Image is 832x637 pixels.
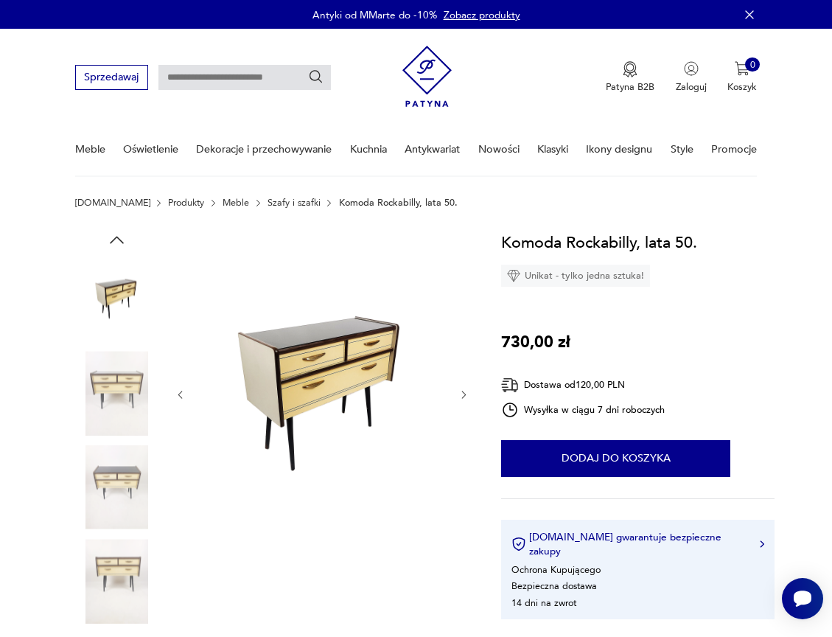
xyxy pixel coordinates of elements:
[75,539,159,623] img: Zdjęcie produktu Komoda Rockabilly, lata 50.
[727,61,757,94] button: 0Koszyk
[444,8,520,22] a: Zobacz produkty
[501,440,730,477] button: Dodaj do koszyka
[75,74,148,83] a: Sprzedawaj
[75,65,148,89] button: Sprzedawaj
[501,376,665,394] div: Dostawa od 120,00 PLN
[606,61,654,94] a: Ikona medaluPatyna B2B
[511,563,601,577] li: Ochrona Kupującego
[511,530,764,558] button: [DOMAIN_NAME] gwarantuje bezpieczne zakupy
[75,198,150,208] a: [DOMAIN_NAME]
[586,124,652,175] a: Ikony designu
[501,230,697,255] h1: Komoda Rockabilly, lata 50.
[511,596,576,610] li: 14 dni na zwrot
[196,124,332,175] a: Dekoracje i przechowywanie
[671,124,693,175] a: Style
[123,124,178,175] a: Oświetlenie
[350,124,387,175] a: Kuchnia
[268,198,321,208] a: Szafy i szafki
[339,198,458,208] p: Komoda Rockabilly, lata 50.
[405,124,460,175] a: Antykwariat
[537,124,568,175] a: Klasyki
[75,445,159,529] img: Zdjęcie produktu Komoda Rockabilly, lata 50.
[308,69,324,86] button: Szukaj
[676,61,707,94] button: Zaloguj
[75,351,159,435] img: Zdjęcie produktu Komoda Rockabilly, lata 50.
[75,257,159,341] img: Zdjęcie produktu Komoda Rockabilly, lata 50.
[735,61,749,76] img: Ikona koszyka
[501,401,665,419] div: Wysyłka w ciągu 7 dni roboczych
[312,8,437,22] p: Antyki od MMarte do -10%
[478,124,520,175] a: Nowości
[511,579,597,593] li: Bezpieczna dostawa
[623,61,637,77] img: Ikona medalu
[745,58,760,72] div: 0
[606,61,654,94] button: Patyna B2B
[199,230,445,558] img: Zdjęcie produktu Komoda Rockabilly, lata 50.
[501,376,519,394] img: Ikona dostawy
[75,124,105,175] a: Meble
[727,80,757,94] p: Koszyk
[511,537,526,551] img: Ikona certyfikatu
[760,540,764,548] img: Ikona strzałki w prawo
[223,198,249,208] a: Meble
[501,265,650,287] div: Unikat - tylko jedna sztuka!
[501,330,570,355] p: 730,00 zł
[606,80,654,94] p: Patyna B2B
[782,578,823,619] iframe: Smartsupp widget button
[168,198,204,208] a: Produkty
[711,124,757,175] a: Promocje
[684,61,699,76] img: Ikonka użytkownika
[676,80,707,94] p: Zaloguj
[507,269,520,282] img: Ikona diamentu
[402,41,452,112] img: Patyna - sklep z meblami i dekoracjami vintage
